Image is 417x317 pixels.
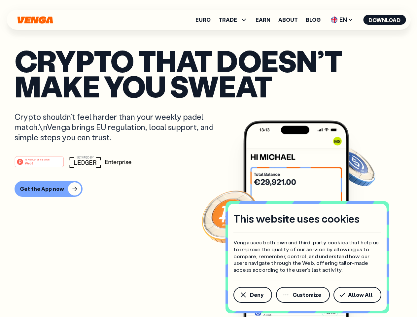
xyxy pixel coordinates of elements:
span: Allow All [348,292,373,298]
div: Get the App now [20,186,64,192]
button: Allow All [333,287,381,303]
span: TRADE [219,17,237,22]
span: Customize [293,292,321,298]
button: Get the App now [15,181,83,197]
tspan: Web3 [25,161,33,165]
a: Euro [195,17,211,22]
button: Deny [233,287,272,303]
p: Venga uses both own and third-party cookies that help us to improve the quality of our service by... [233,239,381,273]
a: About [278,17,298,22]
img: USDC coin [329,142,377,190]
span: EN [329,15,355,25]
p: Crypto that doesn’t make you sweat [15,48,402,98]
span: TRADE [219,16,248,24]
a: Get the App now [15,181,402,197]
button: Customize [276,287,330,303]
a: Earn [256,17,270,22]
svg: Home [17,16,53,24]
img: Bitcoin [200,187,260,246]
span: Deny [250,292,263,298]
button: Download [363,15,406,25]
a: #1 PRODUCT OF THE MONTHWeb3 [15,160,64,169]
img: flag-uk [331,17,337,23]
p: Crypto shouldn’t feel harder than your weekly padel match.\nVenga brings EU regulation, local sup... [15,112,223,143]
tspan: #1 PRODUCT OF THE MONTH [25,158,50,160]
a: Blog [306,17,321,22]
h4: This website uses cookies [233,212,360,226]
